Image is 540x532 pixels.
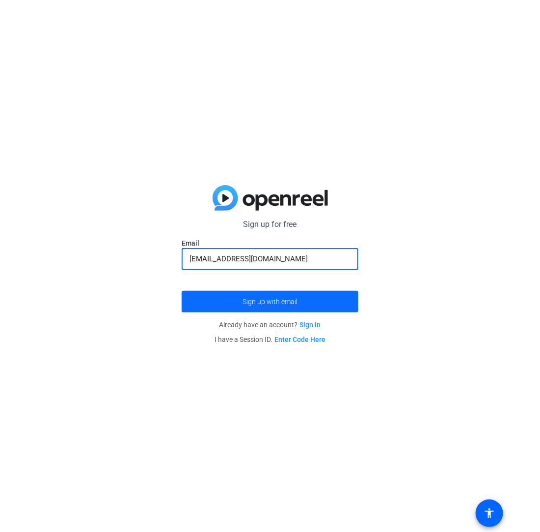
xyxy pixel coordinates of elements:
input: Enter Email Address [189,253,351,265]
a: Enter Code Here [274,336,325,343]
img: blue-gradient.svg [213,185,328,211]
a: Sign in [300,321,321,329]
label: Email [182,238,358,248]
p: Sign up for free [182,219,358,230]
mat-icon: accessibility [484,507,495,519]
span: I have a Session ID. [215,336,325,343]
span: Already have an account? [219,321,321,329]
button: Sign up with email [182,291,358,312]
